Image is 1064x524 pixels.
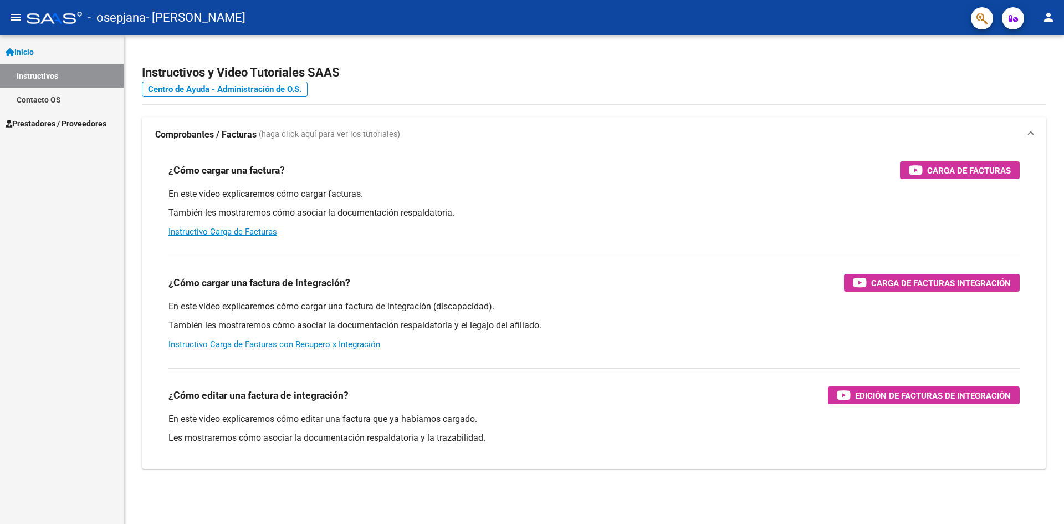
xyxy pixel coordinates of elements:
span: Carga de Facturas Integración [871,276,1011,290]
p: En este video explicaremos cómo cargar facturas. [168,188,1020,200]
span: Prestadores / Proveedores [6,118,106,130]
span: - osepjana [88,6,146,30]
p: También les mostraremos cómo asociar la documentación respaldatoria y el legajo del afiliado. [168,319,1020,332]
strong: Comprobantes / Facturas [155,129,257,141]
button: Carga de Facturas Integración [844,274,1020,292]
a: Instructivo Carga de Facturas [168,227,277,237]
mat-expansion-panel-header: Comprobantes / Facturas (haga click aquí para ver los tutoriales) [142,117,1046,152]
p: En este video explicaremos cómo cargar una factura de integración (discapacidad). [168,301,1020,313]
span: Carga de Facturas [927,164,1011,177]
h3: ¿Cómo editar una factura de integración? [168,388,349,403]
p: Les mostraremos cómo asociar la documentación respaldatoria y la trazabilidad. [168,432,1020,444]
span: (haga click aquí para ver los tutoriales) [259,129,400,141]
span: - [PERSON_NAME] [146,6,245,30]
p: En este video explicaremos cómo editar una factura que ya habíamos cargado. [168,413,1020,425]
button: Edición de Facturas de integración [828,386,1020,404]
mat-icon: menu [9,11,22,24]
span: Edición de Facturas de integración [855,389,1011,403]
mat-icon: person [1042,11,1055,24]
button: Carga de Facturas [900,161,1020,179]
h2: Instructivos y Video Tutoriales SAAS [142,62,1046,83]
iframe: Intercom live chat [1026,486,1053,513]
h3: ¿Cómo cargar una factura de integración? [168,275,350,291]
span: Inicio [6,46,34,58]
div: Comprobantes / Facturas (haga click aquí para ver los tutoriales) [142,152,1046,469]
p: También les mostraremos cómo asociar la documentación respaldatoria. [168,207,1020,219]
a: Instructivo Carga de Facturas con Recupero x Integración [168,339,380,349]
a: Centro de Ayuda - Administración de O.S. [142,82,308,97]
h3: ¿Cómo cargar una factura? [168,162,285,178]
